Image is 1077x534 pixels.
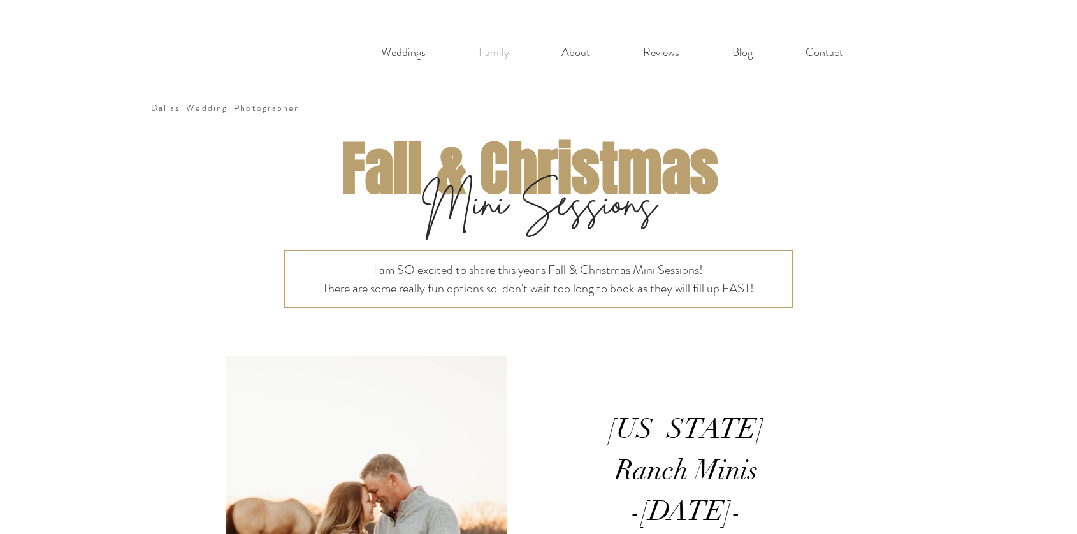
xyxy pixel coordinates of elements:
a: About [535,40,616,66]
p: About [555,40,596,66]
span: [US_STATE] Ranch Minis [609,412,764,487]
a: Reviews [616,40,705,66]
a: Blog [705,40,779,66]
p: Reviews [637,40,686,66]
span: on't wait too long to book as they will fill up FAST! [509,279,754,298]
p: Contact [799,40,849,66]
a: Family [452,40,535,66]
span: There are some really fun options so d [322,279,509,298]
p: Family [472,40,516,66]
p: Blog [726,40,759,66]
span: -[DATE]- [631,494,742,528]
a: Contact [779,40,869,66]
span: I am SO excited to share this year's Fall & Christmas Mini Sessions! [373,261,703,279]
span: Mini Sessions [421,175,656,230]
span: Fall & Christmas [342,126,718,212]
nav: Site [354,40,869,66]
a: Dallas Wedding Photographer [151,101,300,114]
